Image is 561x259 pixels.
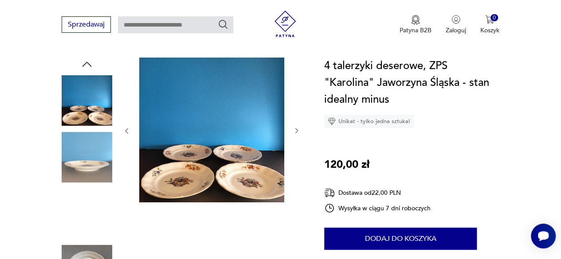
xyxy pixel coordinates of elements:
button: Patyna B2B [400,15,432,35]
p: Koszyk [480,26,499,35]
div: Unikat - tylko jedna sztuka! [324,115,414,128]
p: Patyna B2B [400,26,432,35]
button: Szukaj [218,19,228,30]
div: 0 [490,14,498,22]
a: Sprzedawaj [62,22,111,28]
img: Ikona diamentu [328,117,336,125]
div: Dostawa od 22,00 PLN [324,187,431,198]
a: Ikona medaluPatyna B2B [400,15,432,35]
img: Zdjęcie produktu 4 talerzyki deserowe, ZPS "Karolina" Jaworzyna Śląska - stan idealny minus [62,75,112,126]
iframe: Smartsupp widget button [531,224,556,248]
img: Ikona koszyka [485,15,494,24]
img: Zdjęcie produktu 4 talerzyki deserowe, ZPS "Karolina" Jaworzyna Śląska - stan idealny minus [62,132,112,182]
img: Patyna - sklep z meblami i dekoracjami vintage [272,11,298,37]
button: Sprzedawaj [62,16,111,33]
button: Zaloguj [446,15,466,35]
button: 0Koszyk [480,15,499,35]
p: Zaloguj [446,26,466,35]
div: Wysyłka w ciągu 7 dni roboczych [324,203,431,213]
img: Ikona medalu [411,15,420,25]
p: 120,00 zł [324,156,369,173]
img: Ikona dostawy [324,187,335,198]
img: Ikonka użytkownika [451,15,460,24]
img: Zdjęcie produktu 4 talerzyki deserowe, ZPS "Karolina" Jaworzyna Śląska - stan idealny minus [62,188,112,239]
img: Zdjęcie produktu 4 talerzyki deserowe, ZPS "Karolina" Jaworzyna Śląska - stan idealny minus [139,58,284,202]
button: Dodaj do koszyka [324,228,477,250]
h1: 4 talerzyki deserowe, ZPS "Karolina" Jaworzyna Śląska - stan idealny minus [324,58,499,108]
